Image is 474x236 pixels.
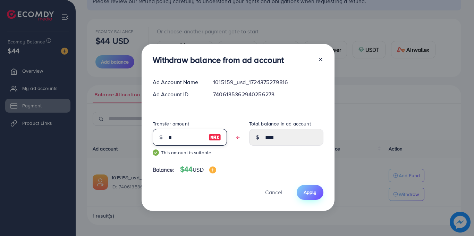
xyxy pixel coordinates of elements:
span: Cancel [265,188,282,196]
div: Ad Account ID [147,90,208,98]
button: Cancel [256,185,291,200]
button: Apply [297,185,323,200]
img: image [209,166,216,173]
span: Apply [304,189,316,196]
img: image [209,133,221,141]
h3: Withdraw balance from ad account [153,55,284,65]
span: USD [193,166,203,173]
div: Ad Account Name [147,78,208,86]
small: This amount is suitable [153,149,227,156]
div: 1015159_usd_1724375279816 [208,78,329,86]
img: guide [153,149,159,156]
label: Total balance in ad account [249,120,311,127]
span: Balance: [153,166,175,174]
h4: $44 [180,165,216,174]
div: 7406135362940256273 [208,90,329,98]
label: Transfer amount [153,120,189,127]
